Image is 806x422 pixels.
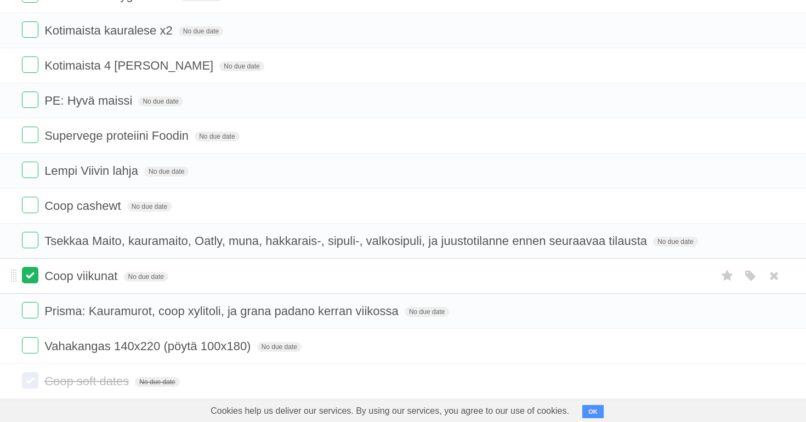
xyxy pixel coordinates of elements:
label: Star task [717,267,738,285]
span: No due date [219,61,264,71]
label: Done [22,372,38,389]
span: PE: Hyvä maissi [44,94,135,107]
span: No due date [127,202,172,212]
span: No due date [138,96,183,106]
span: Vahakangas 140x220 (pöytä 100x180) [44,339,253,353]
label: Done [22,92,38,108]
span: Lempi Viivin lahja [44,164,141,178]
label: Done [22,337,38,353]
span: Kotimaista kauralese x2 [44,24,175,37]
span: No due date [405,307,449,317]
span: No due date [124,272,168,282]
span: No due date [144,167,189,176]
span: No due date [179,26,223,36]
label: Done [22,267,38,283]
span: Supervege proteiini Foodin [44,129,191,142]
button: OK [582,405,604,418]
label: Done [22,232,38,248]
label: Done [22,197,38,213]
span: No due date [653,237,697,247]
span: Prisma: Kauramurot, coop xylitoli, ja grana padano kerran viikossa [44,304,401,318]
span: Coop viikunat [44,269,120,283]
label: Done [22,56,38,73]
span: No due date [257,342,302,352]
span: Cookies help us deliver our services. By using our services, you agree to our use of cookies. [200,400,580,422]
label: Done [22,162,38,178]
span: Tsekkaa Maito, kauramaito, Oatly, muna, hakkarais-, sipuli-, valkosipuli, ja juustotilanne ennen ... [44,234,650,248]
span: No due date [135,377,179,387]
label: Done [22,21,38,38]
label: Done [22,127,38,143]
label: Done [22,302,38,318]
span: Kotimaista 4 [PERSON_NAME] [44,59,216,72]
span: Coop cashewt [44,199,123,213]
span: Coop soft dates [44,374,132,388]
span: No due date [195,132,239,141]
